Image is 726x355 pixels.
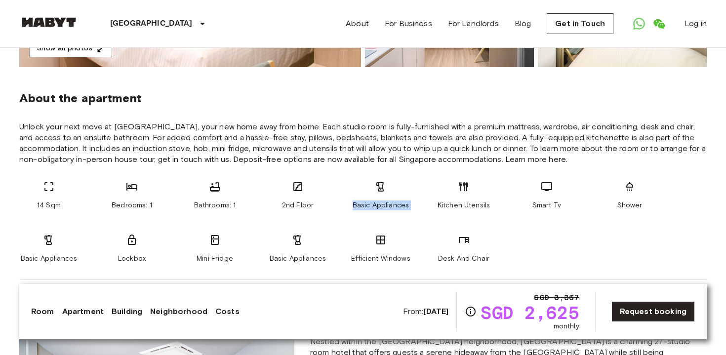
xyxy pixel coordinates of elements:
span: Lockbox [118,254,146,264]
a: Building [112,306,142,317]
a: For Landlords [448,18,499,30]
a: Apartment [62,306,104,317]
svg: Check cost overview for full price breakdown. Please note that discounts apply to new joiners onl... [465,306,477,317]
span: 14 Sqm [37,200,61,210]
span: Basic Appliances [353,200,409,210]
span: Kitchen Utensils [438,200,490,210]
a: Get in Touch [547,13,613,34]
a: Blog [515,18,531,30]
span: Bathrooms: 1 [194,200,236,210]
b: [DATE] [423,307,448,316]
a: Open WeChat [649,14,669,34]
span: Unlock your next move at [GEOGRAPHIC_DATA], your new home away from home. Each studio room is ful... [19,121,707,165]
button: Show all photos [29,39,112,58]
span: From: [403,306,449,317]
span: Basic Appliances [21,254,77,264]
span: Shower [617,200,643,210]
span: SGD 2,625 [481,304,579,321]
a: Log in [685,18,707,30]
span: SGD 3,367 [534,292,579,304]
p: [GEOGRAPHIC_DATA] [110,18,193,30]
span: Efficient Windows [351,254,410,264]
span: Desk And Chair [438,254,489,264]
a: Costs [215,306,240,317]
a: Neighborhood [150,306,207,317]
span: Smart Tv [532,200,561,210]
img: Habyt [19,17,79,27]
span: Basic Appliances [270,254,326,264]
a: About [346,18,369,30]
span: Bedrooms: 1 [112,200,152,210]
a: Request booking [611,301,695,322]
span: 2nd Floor [282,200,314,210]
span: Mini Fridge [197,254,233,264]
a: For Business [385,18,432,30]
a: Room [31,306,54,317]
span: About the apartment [19,91,141,106]
a: Open WhatsApp [629,14,649,34]
span: monthly [554,321,579,331]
